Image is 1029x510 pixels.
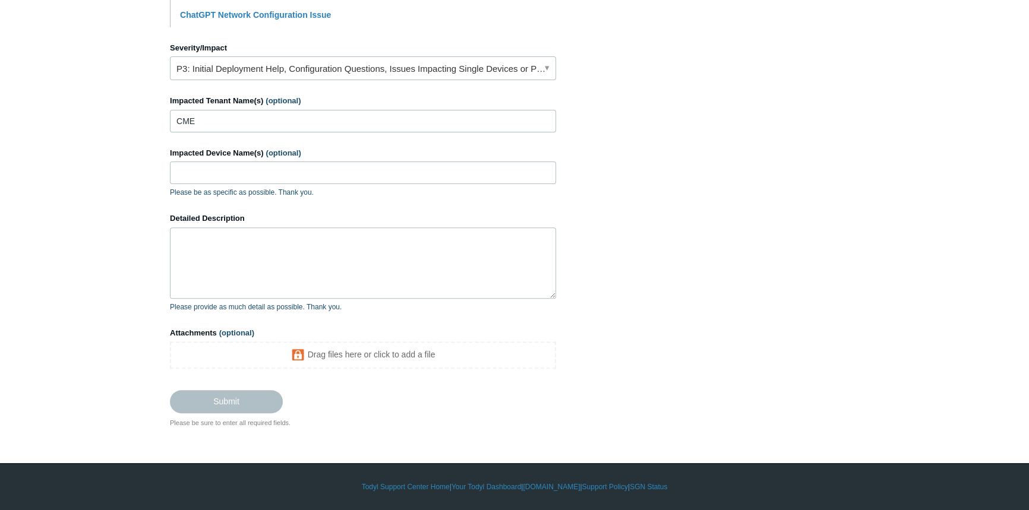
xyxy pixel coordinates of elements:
label: Attachments [170,327,556,339]
span: (optional) [266,148,301,157]
label: Detailed Description [170,213,556,224]
div: Please be sure to enter all required fields. [170,418,556,428]
a: P3: Initial Deployment Help, Configuration Questions, Issues Impacting Single Devices or Past Out... [170,56,556,80]
label: Severity/Impact [170,42,556,54]
p: Please be as specific as possible. Thank you. [170,187,556,198]
label: Impacted Tenant Name(s) [170,95,556,107]
div: | | | | [170,482,859,492]
a: SGN Status [630,482,667,492]
a: Your Todyl Dashboard [452,482,521,492]
a: ChatGPT Network Configuration Issue [180,10,331,20]
p: Please provide as much detail as possible. Thank you. [170,302,556,312]
a: Todyl Support Center Home [362,482,450,492]
span: (optional) [266,96,301,105]
span: (optional) [219,328,254,337]
a: [DOMAIN_NAME] [523,482,580,492]
label: Impacted Device Name(s) [170,147,556,159]
a: Support Policy [582,482,628,492]
input: Submit [170,390,283,413]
